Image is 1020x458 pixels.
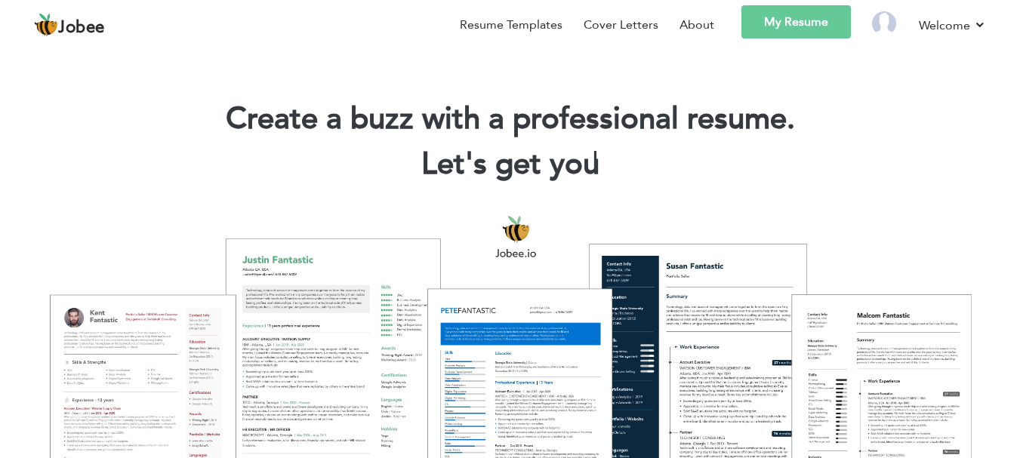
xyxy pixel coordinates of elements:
[584,16,658,34] a: Cover Letters
[872,11,896,35] img: Profile Img
[741,5,851,38] a: My Resume
[34,13,58,37] img: jobee.io
[58,20,105,36] span: Jobee
[23,100,997,139] h1: Create a buzz with a professional resume.
[592,143,599,185] span: |
[34,13,105,37] a: Jobee
[23,145,997,184] h2: Let's
[460,16,562,34] a: Resume Templates
[495,143,599,185] span: get you
[679,16,714,34] a: About
[919,16,986,35] a: Welcome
